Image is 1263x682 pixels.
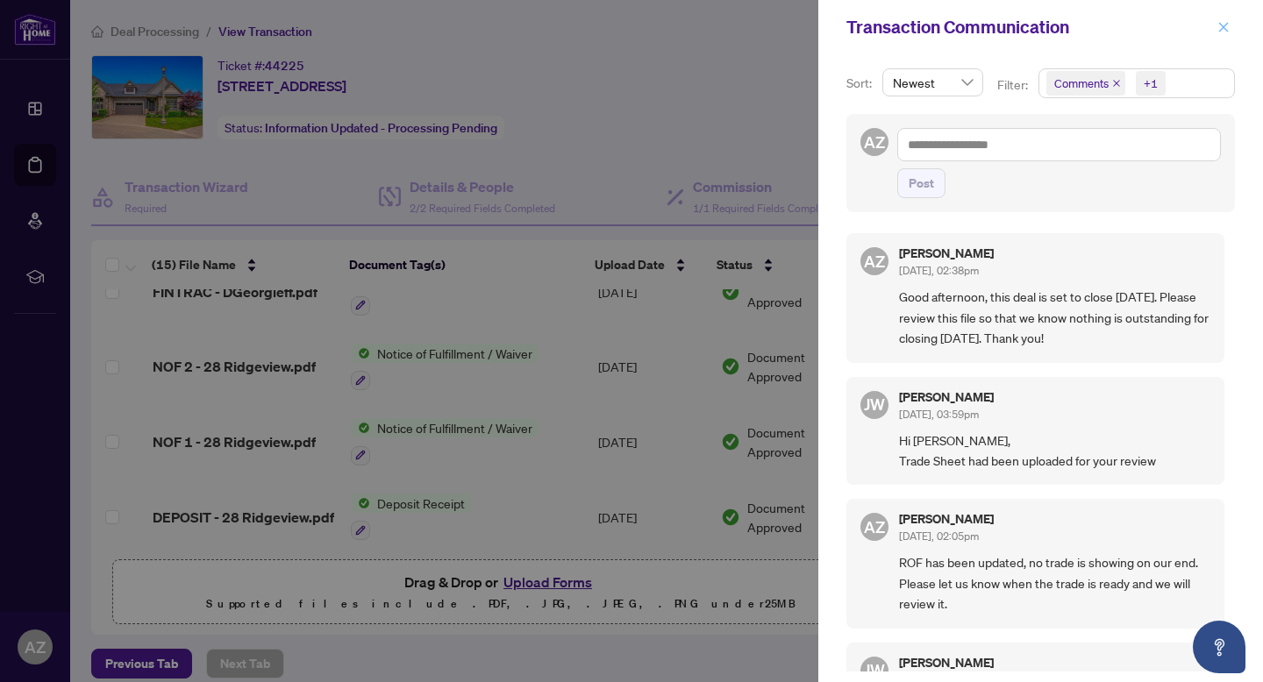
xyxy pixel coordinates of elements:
[1112,79,1121,88] span: close
[899,408,979,421] span: [DATE], 03:59pm
[1193,621,1245,673] button: Open asap
[1046,71,1125,96] span: Comments
[997,75,1031,95] p: Filter:
[899,513,994,525] h5: [PERSON_NAME]
[1054,75,1109,92] span: Comments
[1144,75,1158,92] div: +1
[1217,21,1230,33] span: close
[864,130,885,154] span: AZ
[899,264,979,277] span: [DATE], 02:38pm
[899,391,994,403] h5: [PERSON_NAME]
[899,287,1210,348] span: Good afternoon, this deal is set to close [DATE]. Please review this file so that we know nothing...
[899,657,994,669] h5: [PERSON_NAME]
[846,74,875,93] p: Sort:
[897,168,945,198] button: Post
[899,529,979,543] span: [DATE], 02:05pm
[846,14,1212,40] div: Transaction Communication
[899,552,1210,614] span: ROF has been updated, no trade is showing on our end. Please let us know when the trade is ready ...
[899,247,994,259] h5: [PERSON_NAME]
[899,430,1210,472] span: Hi [PERSON_NAME], Trade Sheet had been uploaded for your review
[864,515,885,539] span: AZ
[864,249,885,274] span: AZ
[893,69,973,96] span: Newest
[864,392,885,416] span: JW
[864,657,885,682] span: JW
